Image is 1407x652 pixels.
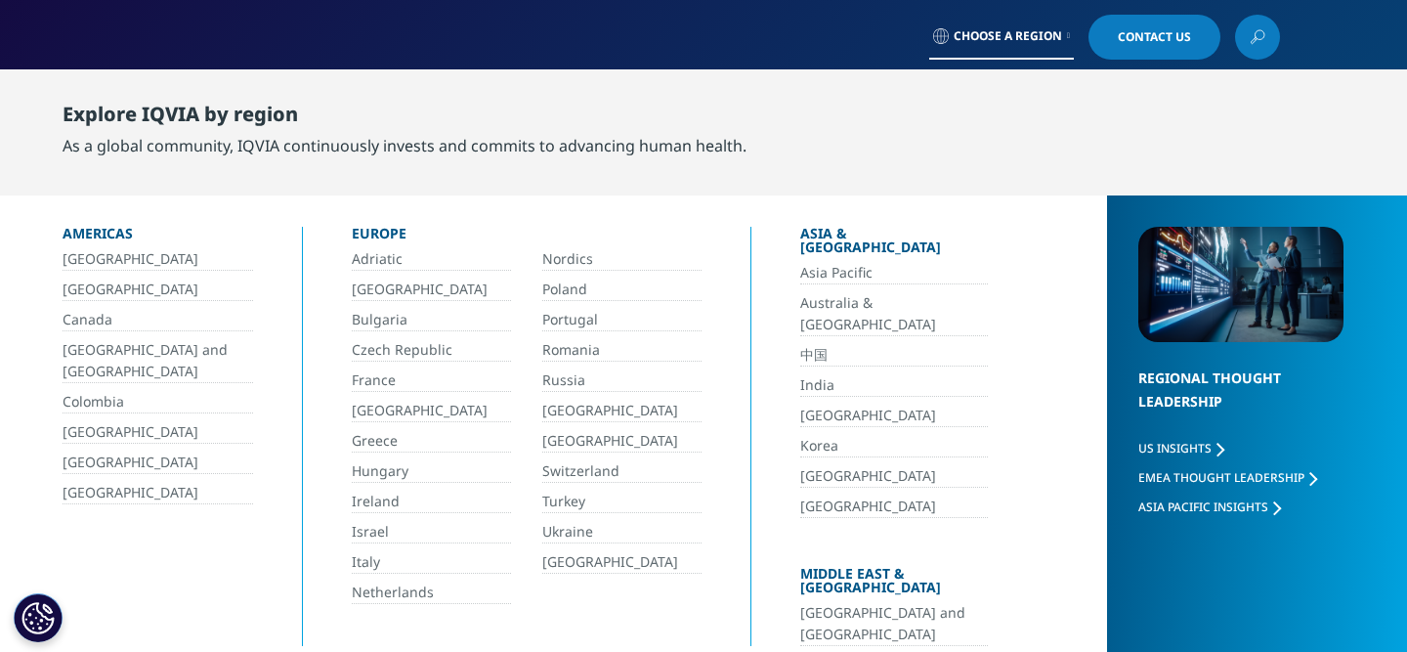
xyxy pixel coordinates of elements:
a: Portugal [542,309,702,331]
a: Czech Republic [352,339,511,362]
span: EMEA Thought Leadership [1138,469,1304,486]
a: Asia Pacific Insights [1138,499,1281,515]
div: Americas [63,227,253,248]
div: Explore IQVIA by region [63,103,746,134]
a: US Insights [1138,440,1224,456]
button: Cookies Settings [14,593,63,642]
a: Canada [63,309,253,331]
a: [GEOGRAPHIC_DATA] [63,248,253,271]
a: Australia & [GEOGRAPHIC_DATA] [800,292,988,336]
div: Europe [352,227,702,248]
a: Ukraine [542,521,702,543]
span: Contact Us [1118,31,1191,43]
a: [GEOGRAPHIC_DATA] [63,421,253,444]
a: Contact Us [1088,15,1220,60]
a: [GEOGRAPHIC_DATA] and [GEOGRAPHIC_DATA] [63,339,253,383]
div: As a global community, IQVIA continuously invests and commits to advancing human health. [63,134,746,157]
span: Asia Pacific Insights [1138,499,1268,515]
a: Asia Pacific [800,262,988,284]
nav: Primary [291,68,1280,165]
a: [GEOGRAPHIC_DATA] [800,465,988,488]
a: Ireland [352,491,511,513]
a: Bulgaria [352,309,511,331]
a: Colombia [63,391,253,413]
a: Romania [542,339,702,362]
span: Choose a Region [954,28,1062,44]
a: Hungary [352,460,511,483]
a: [GEOGRAPHIC_DATA] [542,430,702,453]
a: [GEOGRAPHIC_DATA] [63,482,253,504]
a: [GEOGRAPHIC_DATA] [800,496,988,518]
a: France [352,369,511,392]
a: Adriatic [352,248,511,271]
img: 2093_analyzing-data-using-big-screen-display-and-laptop.png [1138,227,1343,342]
a: Nordics [542,248,702,271]
div: Regional Thought Leadership [1138,367,1343,438]
a: [GEOGRAPHIC_DATA] [542,400,702,422]
a: 中国 [800,344,988,367]
a: Turkey [542,491,702,513]
a: Russia [542,369,702,392]
div: Middle East & [GEOGRAPHIC_DATA] [800,567,988,602]
div: Asia & [GEOGRAPHIC_DATA] [800,227,988,262]
a: Poland [542,279,702,301]
a: EMEA Thought Leadership [1138,469,1317,486]
a: India [800,374,988,397]
a: [GEOGRAPHIC_DATA] [63,452,253,474]
a: Netherlands [352,582,511,604]
span: US Insights [1138,440,1212,456]
a: [GEOGRAPHIC_DATA] [800,405,988,427]
a: [GEOGRAPHIC_DATA] [352,400,511,422]
a: [GEOGRAPHIC_DATA] [352,279,511,301]
a: Greece [352,430,511,453]
a: Italy [352,551,511,574]
a: [GEOGRAPHIC_DATA] [63,279,253,301]
a: Korea [800,435,988,457]
a: Israel [352,521,511,543]
a: [GEOGRAPHIC_DATA] [542,551,702,574]
a: Switzerland [542,460,702,483]
a: [GEOGRAPHIC_DATA] and [GEOGRAPHIC_DATA] [800,602,988,646]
